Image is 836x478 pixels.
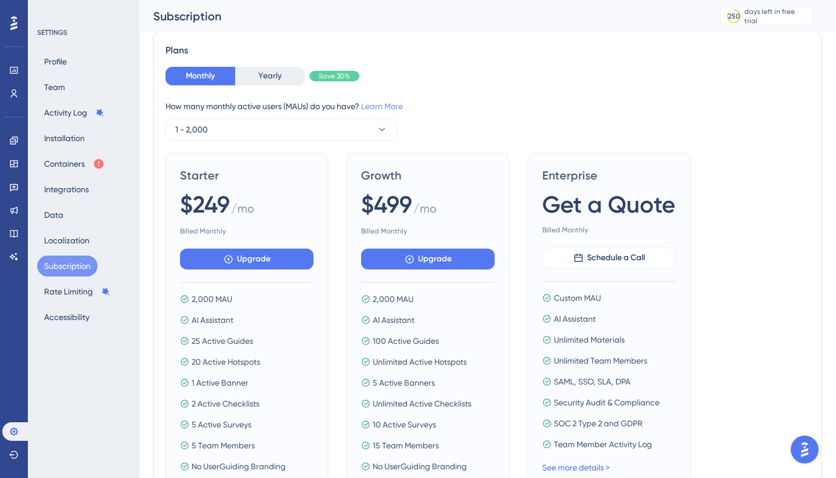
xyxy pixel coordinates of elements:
[231,200,254,222] span: / mo
[373,334,439,348] span: 100 Active Guides
[180,188,230,221] span: $249
[554,333,625,347] span: Unlimited Materials
[165,67,235,85] button: Monthly
[373,292,413,306] span: 2,000 MAU
[180,249,313,269] button: Upgrade
[319,71,350,81] span: Save 30%
[37,256,98,276] button: Subscription
[542,247,676,268] button: Schedule a Call
[418,252,452,266] span: Upgrade
[37,281,117,302] button: Rate Limiting
[373,355,467,369] span: Unlimited Active Hotspots
[180,227,313,236] span: Billed Monthly
[165,118,398,141] button: 1 - 2,000
[37,28,131,37] div: SETTINGS
[192,418,251,432] span: 5 Active Surveys
[361,188,412,221] span: $499
[554,416,643,430] span: SOC 2 Type 2 and GDPR
[554,312,596,326] span: AI Assistant
[175,123,208,136] span: 1 - 2,000
[744,7,809,26] div: days left in free trial
[361,249,495,269] button: Upgrade
[554,375,630,389] span: SAML, SSO, SLA, DPA
[37,307,96,328] button: Accessibility
[37,153,111,174] button: Containers
[728,12,740,21] div: 250
[192,397,260,411] span: 2 Active Checklists
[235,67,305,85] button: Yearly
[180,167,313,184] span: Starter
[192,376,248,390] span: 1 Active Banner
[192,313,233,327] span: AI Assistant
[413,200,437,222] span: / mo
[37,51,74,72] button: Profile
[192,292,232,306] span: 2,000 MAU
[373,397,471,411] span: Unlimited Active Checklists
[361,167,495,184] span: Growth
[37,204,70,225] button: Data
[192,459,286,473] span: No UserGuiding Branding
[554,437,652,451] span: Team Member Activity Log
[554,396,660,409] span: Security Audit & Compliance
[237,252,271,266] span: Upgrade
[192,439,255,452] span: 5 Team Members
[542,225,676,235] span: Billed Monthly
[153,8,691,24] div: Subscription
[787,432,822,467] iframe: UserGuiding AI Assistant Launcher
[37,102,111,123] button: Activity Log
[373,418,436,432] span: 10 Active Surveys
[192,334,253,348] span: 25 Active Guides
[373,439,439,452] span: 15 Team Members
[165,99,810,113] div: How many monthly active users (MAUs) do you have?
[37,77,72,98] button: Team
[554,354,647,368] span: Unlimited Team Members
[373,313,415,327] span: AI Assistant
[361,227,495,236] span: Billed Monthly
[37,179,96,200] button: Integrations
[165,44,810,57] div: Plans
[542,463,610,472] a: See more details >
[542,167,676,184] span: Enterprise
[542,188,675,221] span: Get a Quote
[554,291,601,305] span: Custom MAU
[192,355,260,369] span: 20 Active Hotspots
[37,128,92,149] button: Installation
[37,230,96,251] button: Localization
[373,376,435,390] span: 5 Active Banners
[373,459,467,473] span: No UserGuiding Branding
[361,102,403,111] a: Learn More
[587,251,645,265] span: Schedule a Call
